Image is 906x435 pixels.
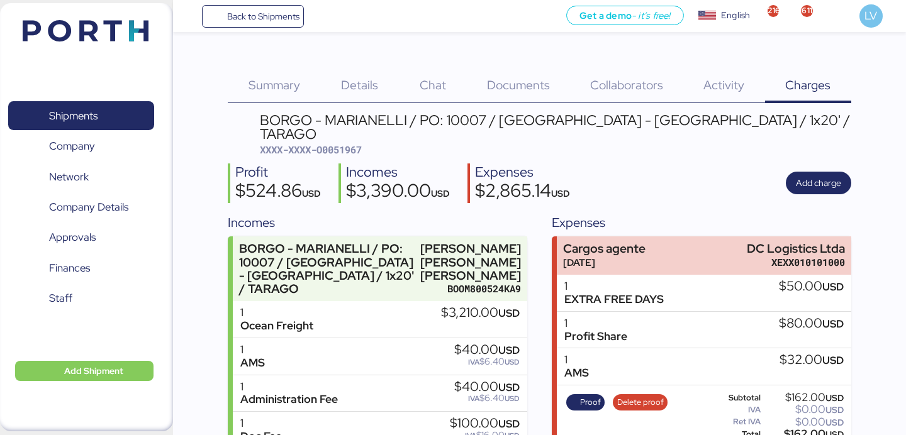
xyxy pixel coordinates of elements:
a: Approvals [8,223,154,252]
span: USD [822,317,844,331]
a: Company Details [8,193,154,222]
div: 1 [564,353,589,366]
div: $2,865.14 [475,182,570,203]
span: Chat [420,77,446,93]
a: Staff [8,284,154,313]
span: Staff [49,289,72,307]
span: Approvals [49,228,96,246]
div: $162.00 [763,393,844,402]
div: Incomes [228,213,527,232]
span: USD [498,380,520,394]
span: Company [49,137,95,155]
span: Details [341,77,378,93]
span: USD [505,394,520,404]
div: BOOM800524KA9 [420,282,521,295]
div: 1 [240,417,282,430]
span: LV [864,8,877,24]
span: USD [825,392,844,404]
span: USD [302,187,321,199]
div: XEXX010101000 [747,256,845,269]
a: Back to Shipments [202,5,305,28]
div: $40.00 [454,343,520,357]
div: Incomes [346,163,450,182]
div: IVA [708,405,761,414]
div: $50.00 [779,280,844,294]
span: USD [551,187,570,199]
div: $0.00 [763,417,844,427]
div: Subtotal [708,394,761,402]
span: IVA [468,394,479,404]
div: Cargos agente [563,242,646,255]
span: Finances [49,259,90,277]
div: Profit Share [564,330,627,343]
div: $100.00 [450,417,520,431]
span: Charges [785,77,830,93]
div: Administration Fee [240,393,338,406]
span: Company Details [49,198,128,216]
a: Company [8,132,154,161]
span: Shipments [49,107,98,125]
span: Collaborators [590,77,663,93]
span: Documents [487,77,550,93]
div: Expenses [475,163,570,182]
button: Add charge [786,172,851,194]
span: USD [825,417,844,428]
button: Delete proof [613,394,668,410]
a: Shipments [8,101,154,130]
span: Summary [249,77,300,93]
div: BORGO - MARIANELLI / PO: 10007 / [GEOGRAPHIC_DATA] - [GEOGRAPHIC_DATA] / 1x20' / TARAGO [260,113,851,141]
div: $0.00 [763,405,844,414]
div: [PERSON_NAME] [PERSON_NAME] [PERSON_NAME] [420,242,521,282]
span: XXXX-XXXX-O0051967 [260,143,362,156]
div: Ret IVA [708,417,761,426]
span: USD [431,187,450,199]
span: IVA [468,357,479,367]
span: USD [822,353,844,367]
div: [DATE] [563,256,646,269]
span: Delete proof [617,395,664,409]
button: Proof [566,394,605,410]
div: $6.40 [454,357,520,366]
div: $40.00 [454,380,520,394]
div: 1 [564,280,664,293]
div: $3,210.00 [441,306,520,320]
div: EXTRA FREE DAYS [564,293,664,306]
div: $80.00 [779,317,844,331]
div: $524.86 [235,182,321,203]
button: Add Shipment [15,361,154,381]
div: BORGO - MARIANELLI / PO: 10007 / [GEOGRAPHIC_DATA] - [GEOGRAPHIC_DATA] / 1x20' / TARAGO [239,242,415,295]
span: USD [825,404,844,416]
button: Menu [181,6,202,27]
div: 1 [240,343,265,356]
span: USD [505,357,520,367]
div: English [721,9,750,22]
span: Add Shipment [64,363,123,378]
div: Ocean Freight [240,319,313,333]
a: Finances [8,254,154,283]
span: USD [822,280,844,294]
div: 1 [240,306,313,319]
span: USD [498,306,520,320]
div: $6.40 [454,394,520,403]
div: 1 [240,380,338,394]
div: 1 [564,317,627,330]
span: Add charge [796,175,841,190]
div: Expenses [552,213,851,232]
div: Profit [235,163,321,182]
div: AMS [240,356,265,370]
div: $32.00 [780,353,844,367]
span: USD [498,417,520,431]
div: $3,390.00 [346,182,450,203]
div: DC Logistics Ltda [747,242,845,255]
span: Proof [580,395,601,409]
span: Activity [703,77,744,93]
span: USD [498,343,520,357]
a: Network [8,162,154,191]
div: AMS [564,366,589,380]
span: Back to Shipments [227,9,299,24]
span: Network [49,168,89,186]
